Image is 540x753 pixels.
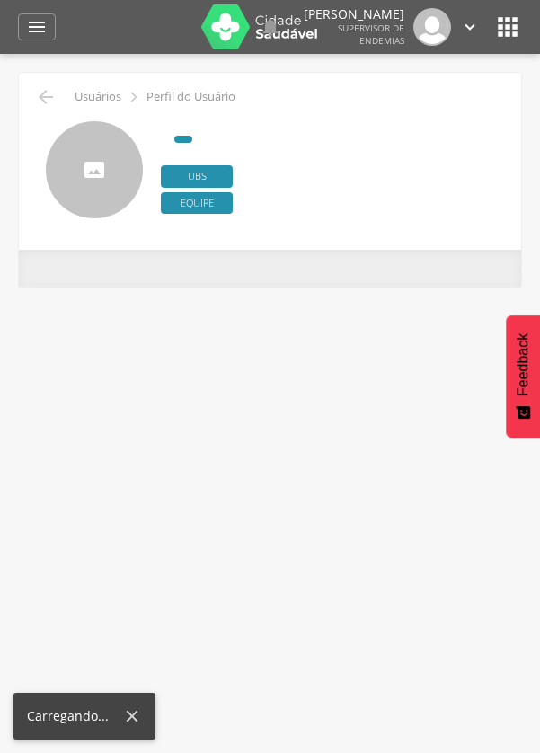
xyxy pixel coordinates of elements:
span: Feedback [515,333,531,396]
span: Supervisor de Endemias [338,22,404,47]
span: Equipe [161,192,233,215]
p: Usuários [75,90,121,104]
i:  [493,13,522,41]
span: Ubs [161,165,233,188]
i:  [460,17,480,37]
i: Voltar [35,86,57,108]
i:  [124,87,144,107]
p: [PERSON_NAME] [304,8,404,21]
p: Perfil do Usuário [146,90,235,104]
a:  [260,8,281,46]
i:  [260,16,281,38]
button: Feedback - Mostrar pesquisa [506,315,540,438]
a:  [460,8,480,46]
a:  [18,13,56,40]
i:  [26,16,48,38]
